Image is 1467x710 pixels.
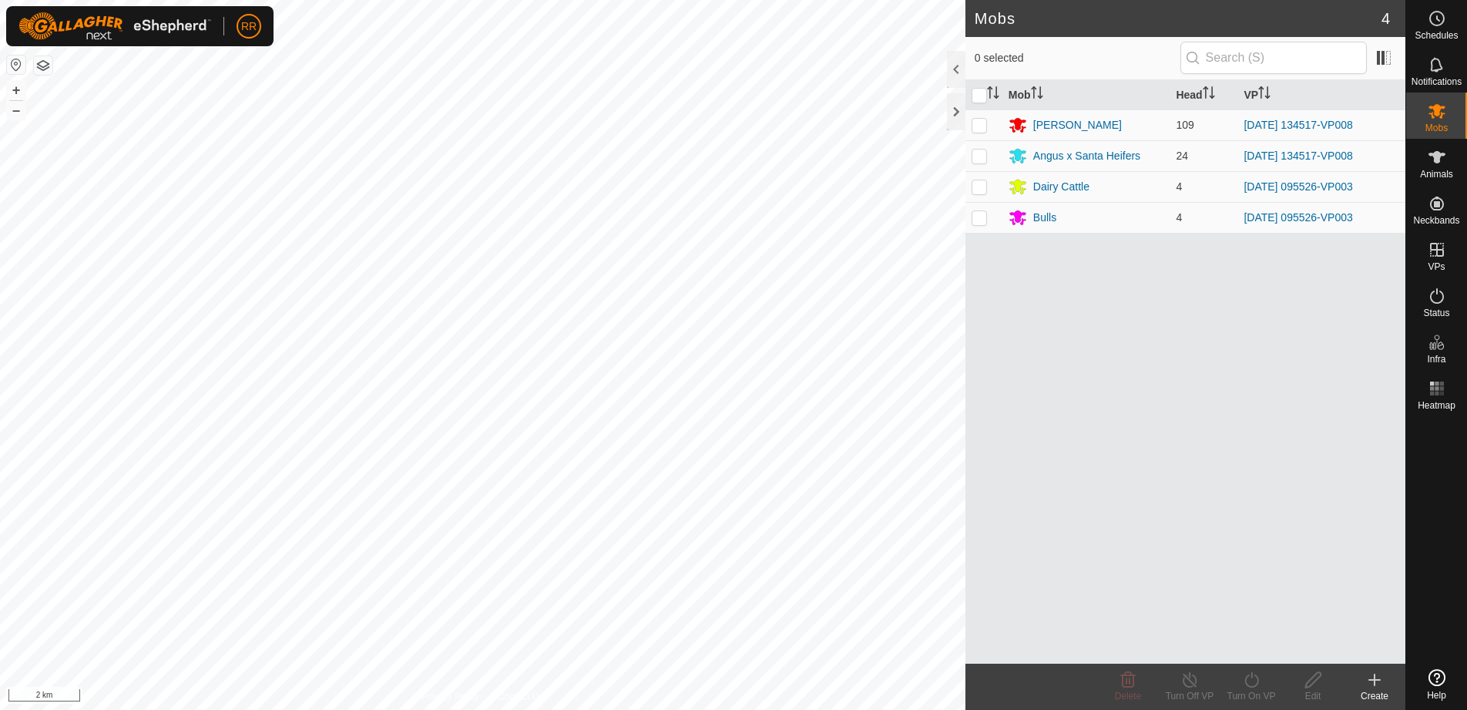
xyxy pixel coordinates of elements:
a: Help [1406,663,1467,706]
div: Dairy Cattle [1033,179,1089,195]
span: Schedules [1415,31,1458,40]
span: Delete [1115,691,1142,702]
button: Map Layers [34,56,52,75]
p-sorticon: Activate to sort [1203,89,1215,101]
span: Infra [1427,355,1445,364]
button: + [7,81,25,99]
span: 4 [1176,180,1182,193]
span: 109 [1176,119,1193,131]
span: 24 [1176,150,1188,162]
span: Mobs [1425,123,1448,133]
a: [DATE] 134517-VP008 [1244,150,1352,162]
div: Angus x Santa Heifers [1033,148,1140,164]
span: 0 selected [975,50,1180,66]
span: 4 [1381,7,1390,30]
a: [DATE] 095526-VP003 [1244,180,1352,193]
button: – [7,101,25,119]
span: Neckbands [1413,216,1459,225]
a: [DATE] 095526-VP003 [1244,211,1352,224]
input: Search (S) [1180,42,1367,74]
a: Privacy Policy [421,690,479,704]
span: RR [241,19,257,35]
th: Mob [1002,80,1170,110]
span: Help [1427,691,1446,700]
span: Heatmap [1418,401,1455,410]
div: Create [1344,689,1405,703]
span: 4 [1176,211,1182,224]
div: Turn Off VP [1159,689,1220,703]
div: Bulls [1033,210,1056,226]
th: Head [1170,80,1237,110]
p-sorticon: Activate to sort [987,89,999,101]
p-sorticon: Activate to sort [1258,89,1271,101]
img: Gallagher Logo [18,12,211,40]
div: Turn On VP [1220,689,1282,703]
div: [PERSON_NAME] [1033,117,1122,133]
p-sorticon: Activate to sort [1031,89,1043,101]
div: Edit [1282,689,1344,703]
a: Contact Us [498,690,543,704]
button: Reset Map [7,56,25,74]
h2: Mobs [975,9,1381,28]
span: Status [1423,308,1449,318]
th: VP [1237,80,1405,110]
span: VPs [1428,262,1445,271]
a: [DATE] 134517-VP008 [1244,119,1352,131]
span: Notifications [1412,77,1462,86]
span: Animals [1420,170,1453,179]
